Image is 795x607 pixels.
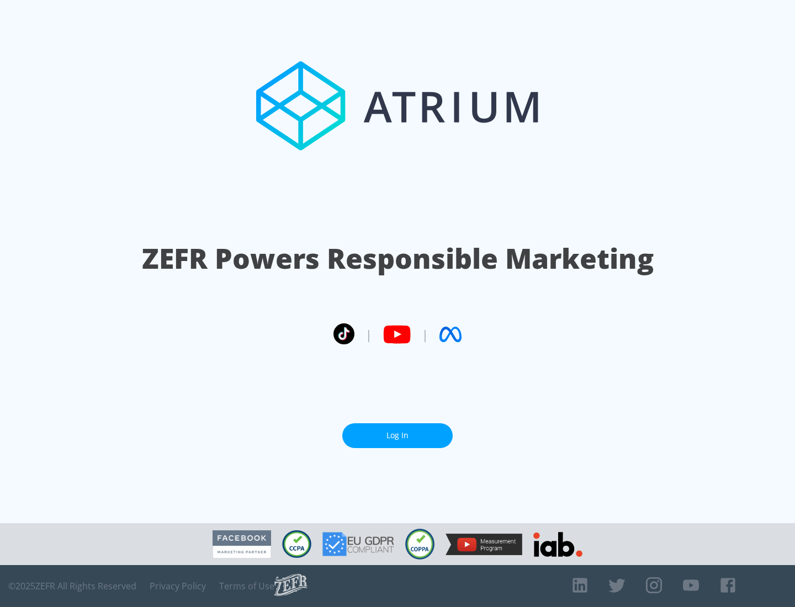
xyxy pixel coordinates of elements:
img: IAB [533,532,582,557]
img: Facebook Marketing Partner [213,530,271,558]
span: | [365,326,372,343]
a: Terms of Use [219,581,274,592]
img: CCPA Compliant [282,530,311,558]
a: Privacy Policy [150,581,206,592]
h1: ZEFR Powers Responsible Marketing [142,239,654,278]
a: Log In [342,423,453,448]
img: COPPA Compliant [405,529,434,560]
span: © 2025 ZEFR All Rights Reserved [8,581,136,592]
span: | [422,326,428,343]
img: YouTube Measurement Program [446,534,522,555]
img: GDPR Compliant [322,532,394,556]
